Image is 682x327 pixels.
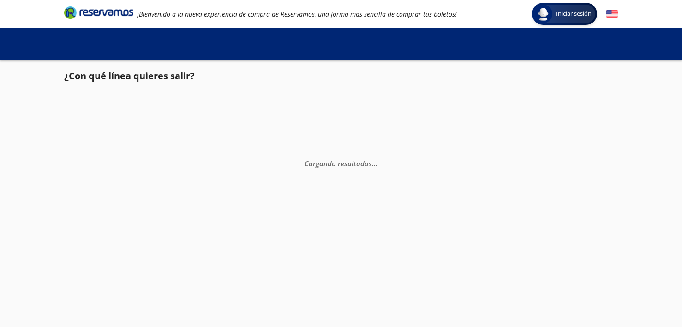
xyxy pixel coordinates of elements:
[552,9,595,18] span: Iniciar sesión
[64,6,133,22] a: Brand Logo
[372,159,374,168] span: .
[305,159,377,168] em: Cargando resultados
[376,159,377,168] span: .
[606,8,618,20] button: English
[64,69,195,83] p: ¿Con qué línea quieres salir?
[137,10,457,18] em: ¡Bienvenido a la nueva experiencia de compra de Reservamos, una forma más sencilla de comprar tus...
[374,159,376,168] span: .
[64,6,133,19] i: Brand Logo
